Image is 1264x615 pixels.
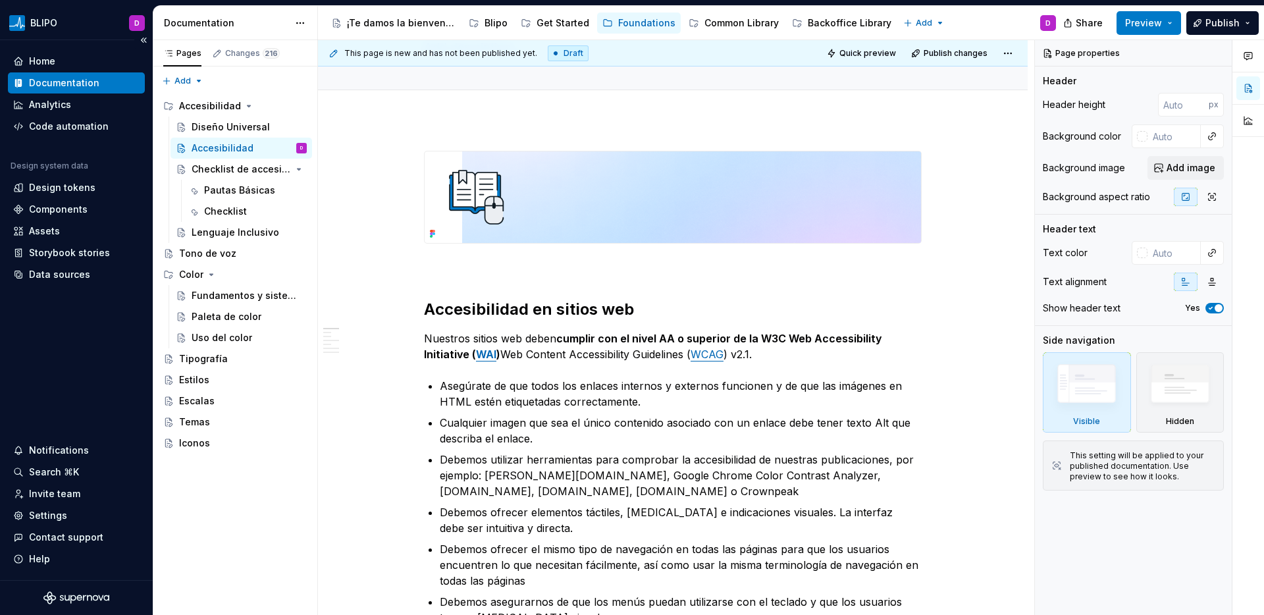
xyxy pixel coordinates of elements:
div: Design system data [11,161,88,171]
div: Settings [29,509,67,522]
div: Checklist [204,205,247,218]
div: Design tokens [29,181,95,194]
input: Auto [1147,241,1201,265]
div: Blipo [485,16,508,30]
div: This setting will be applied to your published documentation. Use preview to see how it looks. [1070,450,1215,482]
div: Analytics [29,98,71,111]
strong: cumplir con el nivel AA o superior de la W3C Web Accessibility Initiative ( [424,332,885,361]
button: Preview [1117,11,1181,35]
a: WCAG [691,348,724,361]
a: Data sources [8,264,145,285]
div: D [300,142,303,155]
div: Data sources [29,268,90,281]
span: Publish [1205,16,1240,30]
a: Assets [8,221,145,242]
a: Escalas [158,390,312,412]
a: Pautas Básicas [183,180,312,201]
div: Page tree [326,10,897,36]
img: 45309493-d480-4fb3-9f86-8e3098b627c9.png [9,15,25,31]
a: Checklist de accesibilidad [171,159,312,180]
div: Visible [1043,352,1131,433]
a: Storybook stories [8,242,145,263]
div: Home [29,55,55,68]
a: Components [8,199,145,220]
div: Page tree [158,95,312,454]
div: Visible [1073,416,1100,427]
div: Documentation [29,76,99,90]
img: b7554039-c498-4fb1-96f5-61c19e379f75.png [425,151,921,243]
button: Collapse sidebar [134,31,153,49]
a: Tipografía [158,348,312,369]
strong: Accesibilidad en sitios web [424,300,634,319]
div: Tipografía [179,352,228,365]
a: AccesibilidadD [171,138,312,159]
div: Search ⌘K [29,466,79,479]
button: Share [1057,11,1111,35]
div: Code automation [29,120,109,133]
div: Header [1043,74,1076,88]
a: Foundations [597,13,681,34]
a: Checklist [183,201,312,222]
input: Auto [1158,93,1209,117]
p: Debemos ofrecer elementos táctiles, [MEDICAL_DATA] e indicaciones visuales. La interfaz debe ser ... [440,504,922,536]
button: Search ⌘K [8,462,145,483]
span: 216 [263,48,280,59]
span: Preview [1125,16,1162,30]
div: ¡Te damos la bienvenida a Blipo! [347,16,456,30]
div: Text color [1043,246,1088,259]
p: Cualquier imagen que sea el único contenido asociado con un enlace debe tener texto Alt que descr... [440,415,922,446]
div: Backoffice Library [808,16,891,30]
div: Header height [1043,98,1105,111]
strong: ) [496,348,500,361]
div: Accesibilidad [192,142,253,155]
button: Notifications [8,440,145,461]
button: Contact support [8,527,145,548]
a: Common Library [683,13,784,34]
div: D [1045,18,1051,28]
a: Diseño Universal [171,117,312,138]
button: Quick preview [823,44,902,63]
span: Add image [1167,161,1215,174]
div: Escalas [179,394,215,408]
strong: WAI [476,348,496,361]
div: Pautas Básicas [204,184,275,197]
div: Lenguaje Inclusivo [192,226,279,239]
a: Paleta de color [171,306,312,327]
div: BLIPO [30,16,57,30]
div: D [134,18,140,28]
span: Share [1076,16,1103,30]
p: Debemos utilizar herramientas para comprobar la accesibilidad de nuestras publicaciones, por ejem... [440,452,922,499]
div: Background aspect ratio [1043,190,1150,203]
div: Common Library [704,16,779,30]
a: Invite team [8,483,145,504]
div: Fundamentos y sistema [192,289,300,302]
div: Iconos [179,437,210,450]
div: Get Started [537,16,589,30]
div: Tono de voz [179,247,236,260]
span: Add [174,76,191,86]
div: Hidden [1136,352,1224,433]
a: Fundamentos y sistema [171,285,312,306]
div: Diseño Universal [192,120,270,134]
div: Hidden [1166,416,1194,427]
button: Add image [1147,156,1224,180]
div: Color [179,268,203,281]
div: Text alignment [1043,275,1107,288]
button: Help [8,548,145,570]
a: Iconos [158,433,312,454]
a: Settings [8,505,145,526]
div: Show header text [1043,302,1120,315]
div: Estilos [179,373,209,387]
div: Contact support [29,531,103,544]
input: Auto [1147,124,1201,148]
a: Tono de voz [158,243,312,264]
a: ¡Te damos la bienvenida a Blipo! [326,13,461,34]
p: px [1209,99,1219,110]
svg: Supernova Logo [43,591,109,604]
div: Documentation [164,16,288,30]
p: Nuestros sitios web deben Web Content Accessibility Guidelines ( ) v2.1. [424,331,922,362]
div: Paleta de color [192,310,261,323]
a: Home [8,51,145,72]
div: Checklist de accesibilidad [192,163,291,176]
div: Notifications [29,444,89,457]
